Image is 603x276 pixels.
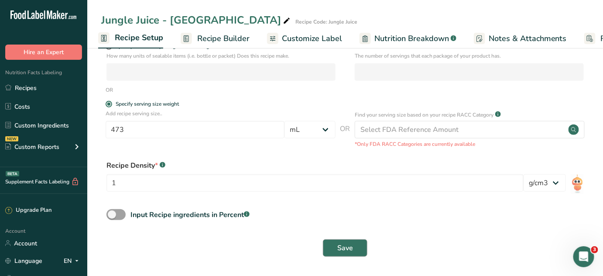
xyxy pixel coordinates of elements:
[106,110,336,117] p: Add recipe serving size..
[489,33,567,45] span: Notes & Attachments
[360,124,459,135] div: Select FDA Reference Amount
[116,101,179,107] div: Specify serving size weight
[106,86,113,94] div: OR
[5,253,42,269] a: Language
[101,12,292,28] div: Jungle Juice - [GEOGRAPHIC_DATA]
[360,29,456,48] a: Nutrition Breakdown
[6,171,19,176] div: BETA
[571,174,584,194] img: RIA AI Bot
[267,29,342,48] a: Customize Label
[130,210,250,220] div: Input Recipe ingredients in Percent
[106,160,584,171] div: Recipe Density
[474,29,567,48] a: Notes & Attachments
[98,28,163,49] a: Recipe Setup
[181,29,250,48] a: Recipe Builder
[374,33,449,45] span: Nutrition Breakdown
[340,124,350,148] span: OR
[355,52,584,60] p: The number of servings that each package of your product has.
[355,111,493,119] p: Find your serving size based on your recipe RACC Category
[355,140,585,148] p: *Only FDA RACC Categories are currently available
[295,18,357,26] div: Recipe Code: Jungle Juice
[5,142,59,152] div: Custom Reports
[282,33,342,45] span: Customize Label
[106,174,524,192] input: Type your density here
[197,33,250,45] span: Recipe Builder
[337,243,353,253] span: Save
[106,52,336,60] p: How many units of sealable items (i.e. bottle or packet) Does this recipe make.
[323,239,367,257] button: Save
[5,45,82,60] button: Hire an Expert
[115,32,163,44] span: Recipe Setup
[5,206,51,215] div: Upgrade Plan
[573,246,594,267] iframe: Intercom live chat
[5,136,18,141] div: NEW
[106,121,284,138] input: Type your serving size here
[591,246,598,253] span: 3
[64,255,82,266] div: EN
